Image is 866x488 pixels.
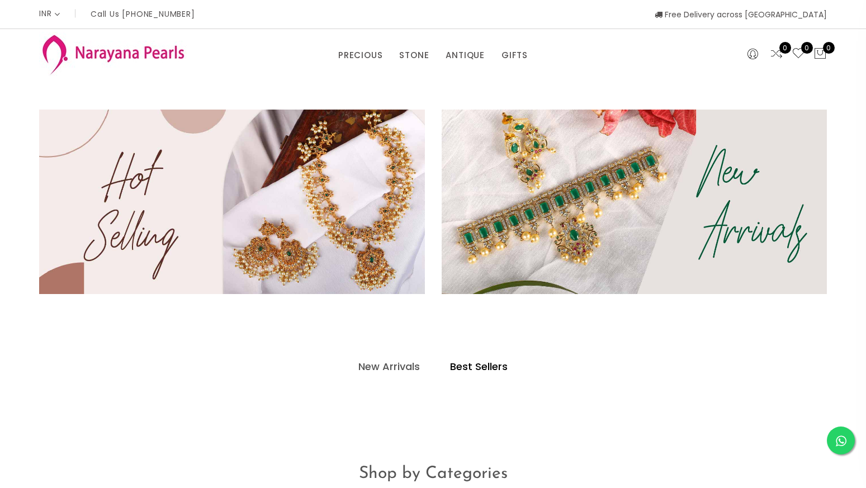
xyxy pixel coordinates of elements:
[338,47,382,64] a: PRECIOUS
[823,42,835,54] span: 0
[813,47,827,61] button: 0
[91,10,195,18] p: Call Us [PHONE_NUMBER]
[801,42,813,54] span: 0
[655,9,827,20] span: Free Delivery across [GEOGRAPHIC_DATA]
[450,360,508,373] h4: Best Sellers
[770,47,783,61] a: 0
[446,47,485,64] a: ANTIQUE
[501,47,528,64] a: GIFTS
[779,42,791,54] span: 0
[358,360,420,373] h4: New Arrivals
[792,47,805,61] a: 0
[399,47,429,64] a: STONE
